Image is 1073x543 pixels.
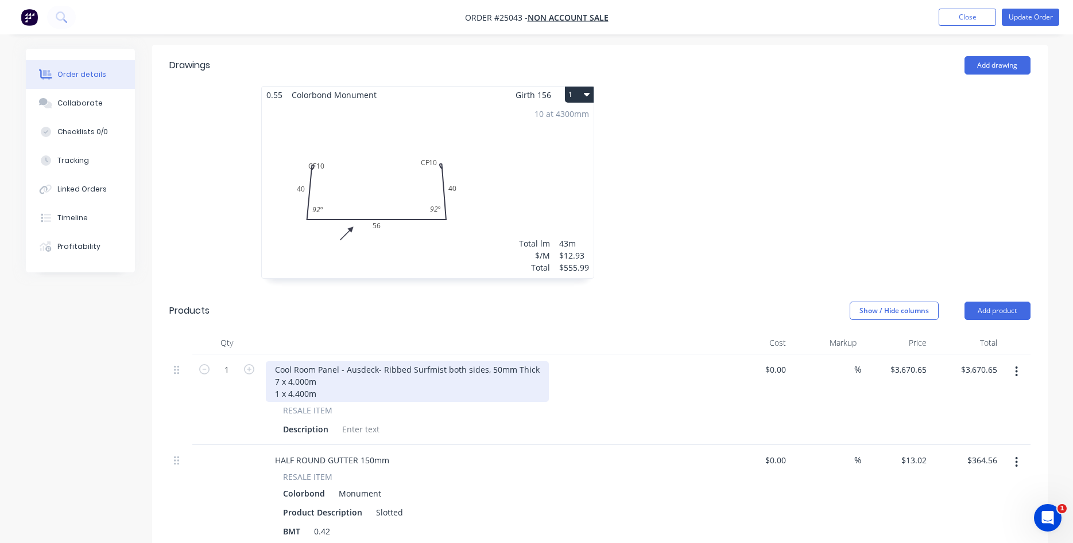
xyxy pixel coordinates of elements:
span: Girth 156 [516,87,551,103]
button: Add drawing [964,56,1031,75]
div: Checklists 0/0 [57,127,108,137]
div: Total [931,331,1002,354]
button: Checklists 0/0 [26,118,135,146]
button: 1 [565,87,594,103]
div: BMT [278,523,305,540]
span: 1 [1057,504,1067,513]
button: Timeline [26,204,135,232]
div: Price [861,331,932,354]
div: Monument [334,485,381,502]
button: Order details [26,60,135,89]
div: 0.42 [309,523,335,540]
button: Tracking [26,146,135,175]
img: Factory [21,9,38,26]
button: Linked Orders [26,175,135,204]
div: 0CF104056CF104092º92º10 at 4300mmTotal lm$/MTotal43m$12.93$555.99 [262,103,594,278]
div: Colorbond [283,485,330,502]
iframe: Intercom live chat [1034,504,1062,532]
div: Slotted [371,504,408,521]
div: 10 at 4300mm [534,108,589,120]
span: % [854,363,861,376]
div: Cost [721,331,791,354]
button: Close [939,9,996,26]
span: RESALE ITEM [283,404,332,416]
div: $12.93 [559,249,589,261]
div: Qty [192,331,261,354]
div: Collaborate [57,98,103,108]
div: Drawings [169,58,210,72]
div: HALF ROUND GUTTER 150mm [266,452,398,468]
div: Linked Orders [57,184,107,194]
div: Product Description [278,504,367,521]
button: Add product [964,302,1031,320]
div: $555.99 [559,261,589,274]
div: 43m [559,237,589,249]
div: Total [519,261,550,274]
span: 0.55 [262,87,287,103]
a: NON ACCOUNT SALE [528,12,609,23]
div: Description [278,421,333,437]
div: Tracking [57,155,89,166]
div: Total lm [519,237,550,249]
span: RESALE ITEM [283,471,332,483]
div: Products [169,304,210,318]
div: Profitability [57,241,100,252]
span: % [854,454,861,467]
div: $/M [519,249,550,261]
div: Markup [791,331,861,354]
div: Timeline [57,213,88,223]
div: Order details [57,69,106,80]
span: Order #25043 - [465,12,528,23]
button: Collaborate [26,89,135,118]
span: Colorbond Monument [287,87,381,103]
div: Cool Room Panel - Ausdeck- Ribbed Surfmist both sides, 50mm Thick 7 x 4.000m 1 x 4.400m [266,361,549,402]
button: Show / Hide columns [850,302,939,320]
button: Update Order [1002,9,1059,26]
button: Profitability [26,232,135,261]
